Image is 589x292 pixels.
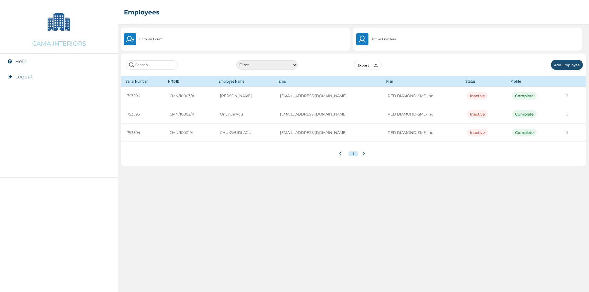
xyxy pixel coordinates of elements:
[220,93,268,98] p: [PERSON_NAME]
[371,37,396,42] p: Active Enrollees
[274,76,382,87] th: Email
[139,37,163,42] p: Enrollee Count
[220,130,268,135] p: CHUKWUDI AGU
[512,129,537,136] div: Complete
[562,91,572,100] button: more
[512,92,537,100] div: Complete
[164,87,214,105] td: CMN/10003/A
[382,87,461,105] td: RED DIAMOND-SME-Ind
[214,76,274,87] th: Employee Name
[382,76,461,87] th: Plan
[220,112,268,116] p: Onyinye Agu
[164,123,214,142] td: CMN/10001/A
[467,92,488,100] div: Inactive
[358,35,367,44] img: User.4b94733241a7e19f64acd675af8f0752.svg
[382,105,461,123] td: RED DIAMOND-SME-Ind
[274,105,382,123] td: [EMAIL_ADDRESS][DOMAIN_NAME]
[121,87,164,105] td: 793596
[126,60,178,70] input: Search
[512,110,537,118] div: Complete
[562,109,572,119] button: more
[348,151,358,156] button: 1
[124,9,160,16] h2: Employees
[467,110,488,118] div: Inactive
[551,60,583,70] button: Add Employee
[562,128,572,137] button: more
[126,35,134,44] img: UserPlus.219544f25cf47e120833d8d8fc4c9831.svg
[6,277,112,286] img: RelianceHMO's Logo
[121,123,164,142] td: 793594
[164,76,214,87] th: HMO ID
[164,105,214,123] td: CMN/10002/A
[44,6,74,37] img: Company
[354,60,382,70] button: Export
[506,76,556,87] th: Profile
[382,123,461,142] td: RED DIAMOND-SME-Ind
[461,76,506,87] th: Status
[274,123,382,142] td: [EMAIL_ADDRESS][DOMAIN_NAME]
[121,76,164,87] th: Serial Number
[467,129,488,136] div: Inactive
[15,59,27,64] a: Help
[15,74,33,80] button: Logout
[274,87,382,105] td: [EMAIL_ADDRESS][DOMAIN_NAME]
[121,105,164,123] td: 793595
[32,40,86,47] p: CAMA INTERIORS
